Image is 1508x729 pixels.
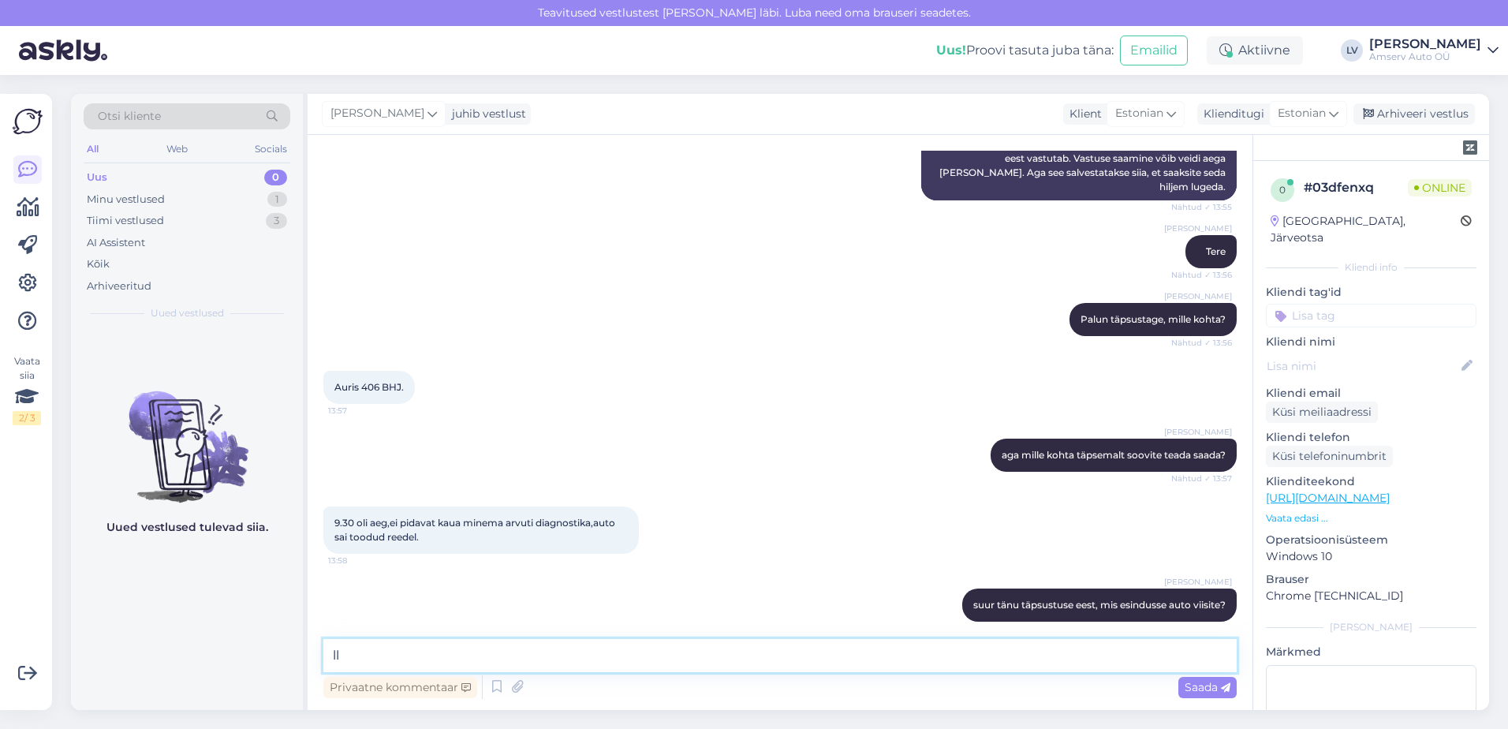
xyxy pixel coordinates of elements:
div: Klient [1063,106,1102,122]
div: All [84,139,102,159]
textarea: ll [323,639,1237,672]
p: Kliendi email [1266,385,1476,402]
div: [PERSON_NAME] [1369,38,1481,50]
div: LV [1341,39,1363,62]
div: Tere, ma suunan selle küsimuse kolleegile, kes selle teema eest vastutab. Vastuse saamine võib ve... [921,131,1237,200]
div: 2 / 3 [13,411,41,425]
span: [PERSON_NAME] [1164,222,1232,234]
span: Saada [1185,680,1230,694]
div: juhib vestlust [446,106,526,122]
span: aga mille kohta täpsemalt soovite teada saada? [1002,449,1226,461]
div: Klienditugi [1197,106,1264,122]
span: Estonian [1115,105,1163,122]
img: zendesk [1463,140,1477,155]
div: Proovi tasuta juba täna: [936,41,1114,60]
span: 13:58 [328,555,387,566]
img: Askly Logo [13,107,43,136]
span: Nähtud ✓ 13:56 [1171,337,1232,349]
p: Chrome [TECHNICAL_ID] [1266,588,1476,604]
span: 13:57 [328,405,387,417]
p: Kliendi nimi [1266,334,1476,350]
a: [PERSON_NAME]Amserv Auto OÜ [1369,38,1499,63]
div: [PERSON_NAME] [1266,620,1476,634]
span: suur tänu täpsustuse eest, mis esindusse auto viisite? [973,599,1226,611]
a: [URL][DOMAIN_NAME] [1266,491,1390,505]
div: AI Assistent [87,235,145,251]
div: Amserv Auto OÜ [1369,50,1481,63]
p: Windows 10 [1266,548,1476,565]
p: Uued vestlused tulevad siia. [106,519,268,536]
span: [PERSON_NAME] [1164,576,1232,588]
span: Online [1408,179,1472,196]
div: Uus [87,170,107,185]
p: Kliendi tag'id [1266,284,1476,301]
p: Brauser [1266,571,1476,588]
p: Kliendi telefon [1266,429,1476,446]
span: Nähtud ✓ 13:56 [1171,269,1232,281]
div: 1 [267,192,287,207]
div: Privaatne kommentaar [323,677,477,698]
span: 13:59 [1173,622,1232,634]
p: Klienditeekond [1266,473,1476,490]
div: # 03dfenxq [1304,178,1408,197]
span: Tere [1206,245,1226,257]
div: Arhiveeritud [87,279,151,294]
div: Kliendi info [1266,260,1476,275]
div: 0 [264,170,287,185]
span: [PERSON_NAME] [330,105,424,122]
div: 3 [266,213,287,229]
div: Arhiveeri vestlus [1353,103,1475,125]
div: Kõik [87,256,110,272]
input: Lisa tag [1266,304,1476,327]
div: Küsi meiliaadressi [1266,402,1378,423]
span: Nähtud ✓ 13:55 [1171,201,1232,213]
span: [PERSON_NAME] [1164,426,1232,438]
div: Küsi telefoninumbrit [1266,446,1393,467]
div: Web [163,139,191,159]
span: Auris 406 BHJ. [334,381,404,393]
button: Emailid [1120,36,1188,65]
p: Vaata edasi ... [1266,511,1476,525]
div: Socials [252,139,290,159]
b: Uus! [936,43,966,58]
p: Operatsioonisüsteem [1266,532,1476,548]
span: [PERSON_NAME] [1164,290,1232,302]
span: Palun täpsustage, mille kohta? [1081,313,1226,325]
img: No chats [71,363,303,505]
span: Nähtud ✓ 13:57 [1171,473,1232,484]
div: Tiimi vestlused [87,213,164,229]
span: 9.30 oli aeg,ei pidavat kaua minema arvuti diagnostika,auto sai toodud reedel. [334,517,618,543]
div: Vaata siia [13,354,41,425]
span: 0 [1279,184,1286,196]
div: [GEOGRAPHIC_DATA], Järveotsa [1271,213,1461,246]
div: Aktiivne [1207,36,1303,65]
span: Otsi kliente [98,108,161,125]
input: Lisa nimi [1267,357,1458,375]
span: Uued vestlused [151,306,224,320]
span: Estonian [1278,105,1326,122]
p: Märkmed [1266,644,1476,660]
div: Minu vestlused [87,192,165,207]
